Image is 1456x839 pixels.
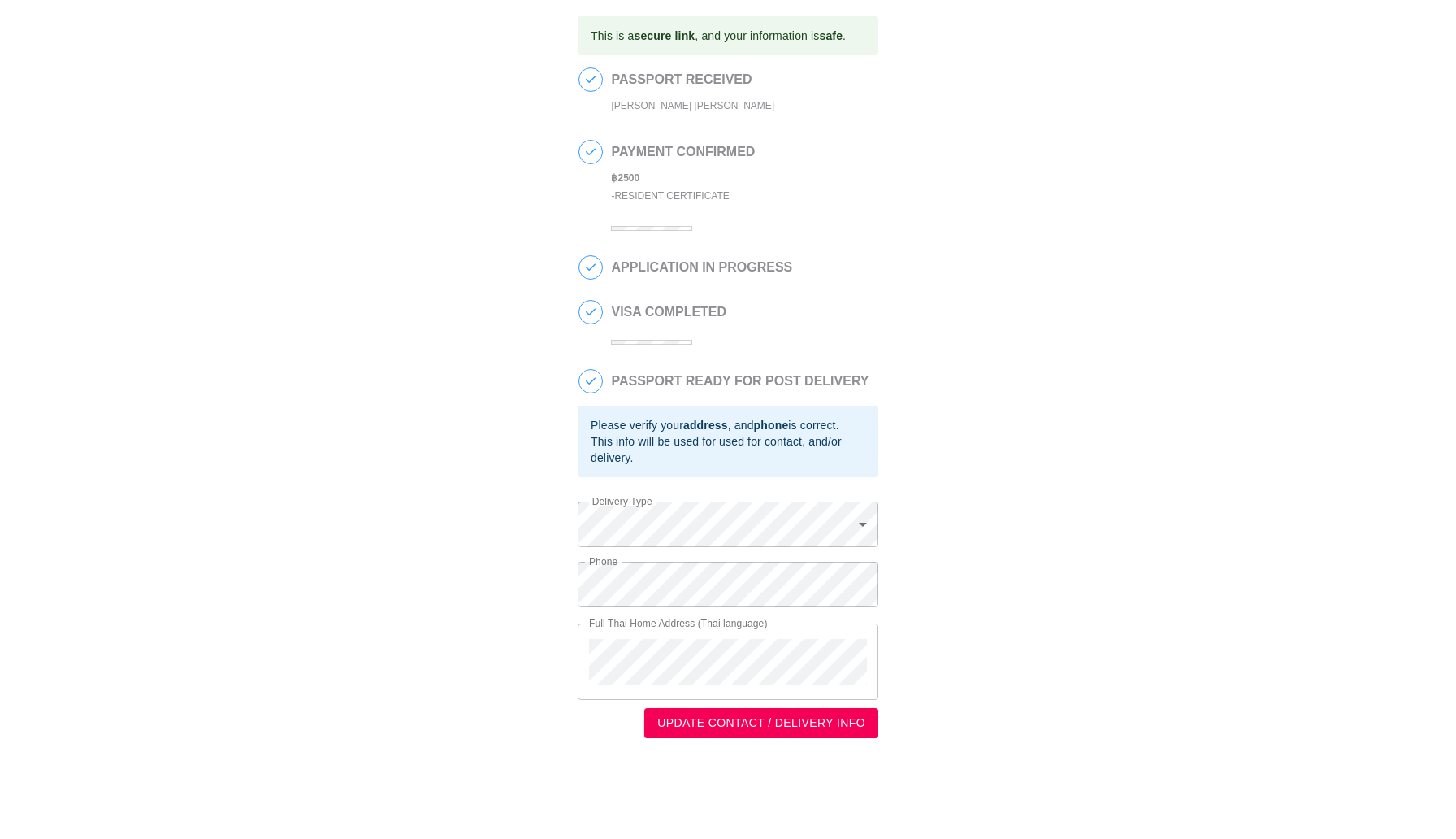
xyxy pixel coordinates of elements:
h2: VISA COMPLETED [611,305,726,320]
b: ฿ 2500 [611,172,639,184]
span: 2 [579,141,602,163]
h2: APPLICATION IN PROGRESS [611,260,792,275]
h2: PASSPORT READY FOR POST DELIVERY [611,374,869,389]
span: 4 [579,301,602,324]
button: UPDATE CONTACT / DELIVERY INFO [644,708,878,738]
h2: PASSPORT RECEIVED [611,72,774,87]
span: 5 [579,370,602,393]
div: This info will be used for used for contact, and/or delivery. [591,433,865,466]
div: - Resident Certificate [611,187,755,206]
b: secure link [634,29,695,42]
div: [PERSON_NAME] [PERSON_NAME] [611,97,774,115]
h2: PAYMENT CONFIRMED [611,145,755,159]
span: UPDATE CONTACT / DELIVERY INFO [657,713,865,733]
b: phone [754,419,789,432]
b: safe [819,29,843,42]
b: address [683,419,728,432]
div: Please verify your , and is correct. [591,417,865,433]
span: 1 [579,68,602,91]
div: This is a , and your information is . [591,21,846,50]
span: 3 [579,256,602,279]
